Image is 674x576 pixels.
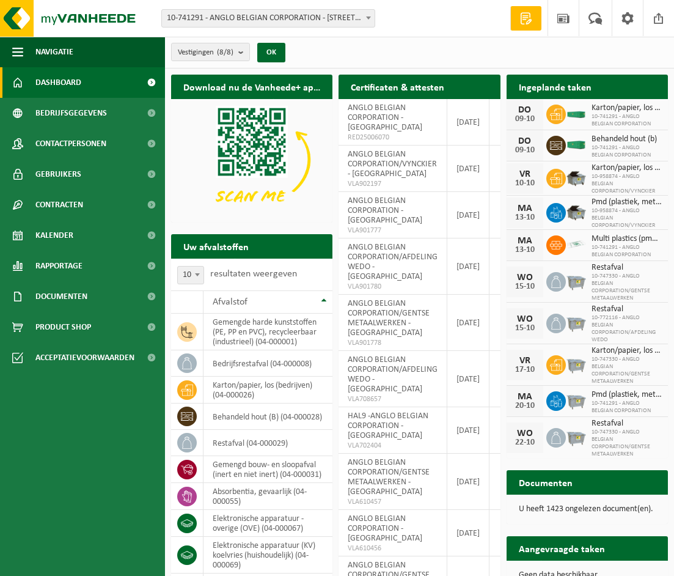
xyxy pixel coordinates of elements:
[513,169,537,179] div: VR
[513,324,537,333] div: 15-10
[35,190,83,220] span: Contracten
[447,510,489,556] td: [DATE]
[592,103,662,113] span: Karton/papier, los (bedrijven)
[566,201,587,222] img: WB-5000-GAL-GY-01
[213,297,247,307] span: Afvalstof
[592,356,662,385] span: 10-747330 - ANGLO BELGIAN CORPORATION/GENTSE METAALWERKEN
[592,144,662,159] span: 10-741291 - ANGLO BELGIAN CORPORATION
[447,351,489,407] td: [DATE]
[592,273,662,302] span: 10-747330 - ANGLO BELGIAN CORPORATION/GENTSE METAALWERKEN
[566,167,587,188] img: WB-5000-GAL-GY-01
[348,103,422,132] span: ANGLO BELGIAN CORPORATION - [GEOGRAPHIC_DATA]
[171,75,332,98] h2: Download nu de Vanheede+ app!
[171,234,261,258] h2: Uw afvalstoffen
[513,213,537,222] div: 13-10
[171,99,332,220] img: Download de VHEPlus App
[513,429,537,438] div: WO
[592,163,662,173] span: Karton/papier, los (bedrijven)
[162,10,375,27] span: 10-741291 - ANGLO BELGIAN CORPORATION - 9000 GENT, WIEDAUWKAAI 43
[348,196,422,225] span: ANGLO BELGIAN CORPORATION - [GEOGRAPHIC_DATA]
[592,234,662,244] span: Multi plastics (pmd/harde kunststoffen/spanbanden/eps/folie naturel/folie gemeng...
[257,43,285,62] button: OK
[348,338,438,348] span: VLA901778
[507,470,585,494] h2: Documenten
[171,43,250,61] button: Vestigingen(8/8)
[203,430,332,456] td: restafval (04-000029)
[447,192,489,238] td: [DATE]
[348,243,438,281] span: ANGLO BELGIAN CORPORATION/AFDELING WEDO - [GEOGRAPHIC_DATA]
[592,135,662,144] span: Behandeld hout (b)
[339,75,456,98] h2: Certificaten & attesten
[592,263,662,273] span: Restafval
[348,355,438,394] span: ANGLO BELGIAN CORPORATION/AFDELING WEDO - [GEOGRAPHIC_DATA]
[203,314,332,350] td: gemengde harde kunststoffen (PE, PP en PVC), recycleerbaar (industrieel) (04-000001)
[35,159,81,190] span: Gebruikers
[513,356,537,366] div: VR
[348,497,438,507] span: VLA610457
[592,314,662,344] span: 10-772116 - ANGLO BELGIAN CORPORATION/AFDELING WEDO
[513,314,537,324] div: WO
[348,394,438,404] span: VLA708657
[35,251,82,281] span: Rapportage
[35,98,107,128] span: Bedrijfsgegevens
[513,236,537,246] div: MA
[513,392,537,402] div: MA
[348,150,437,179] span: ANGLO BELGIAN CORPORATION/VYNCKIER - [GEOGRAPHIC_DATA]
[35,312,91,342] span: Product Shop
[348,412,428,440] span: HAL9 -ANGLO BELGIAN CORPORATION - [GEOGRAPHIC_DATA]
[513,204,537,213] div: MA
[592,244,662,259] span: 10-741291 - ANGLO BELGIAN CORPORATION
[513,246,537,254] div: 13-10
[447,238,489,295] td: [DATE]
[566,270,587,291] img: WB-2500-GAL-GY-01
[35,37,73,67] span: Navigatie
[35,342,134,373] span: Acceptatievoorwaarden
[513,282,537,291] div: 15-10
[348,179,438,189] span: VLA902197
[348,544,438,553] span: VLA610456
[513,146,537,155] div: 09-10
[592,173,662,195] span: 10-958874 - ANGLO BELGIAN CORPORATION/VYNCKIER
[592,400,662,415] span: 10-741291 - ANGLO BELGIAN CORPORATION
[566,353,587,374] img: WB-2500-GAL-GY-01
[178,43,233,62] span: Vestigingen
[348,514,422,543] span: ANGLO BELGIAN CORPORATION - [GEOGRAPHIC_DATA]
[513,105,537,115] div: DO
[592,346,662,356] span: Karton/papier, los (bedrijven)
[203,350,332,377] td: bedrijfsrestafval (04-000008)
[161,9,375,28] span: 10-741291 - ANGLO BELGIAN CORPORATION - 9000 GENT, WIEDAUWKAAI 43
[592,305,662,314] span: Restafval
[217,48,233,56] count: (8/8)
[513,273,537,282] div: WO
[348,441,438,451] span: VLA702404
[513,179,537,188] div: 10-10
[447,454,489,510] td: [DATE]
[513,115,537,124] div: 09-10
[566,426,587,447] img: WB-2500-GAL-GY-01
[566,390,587,410] img: WB-2500-GAL-GY-01
[592,419,662,429] span: Restafval
[447,99,489,146] td: [DATE]
[447,146,489,192] td: [DATE]
[177,266,204,284] span: 10
[210,269,297,279] label: resultaten weergeven
[513,402,537,410] div: 20-10
[566,108,587,119] img: HK-XC-20-GN-00
[348,282,438,292] span: VLA901780
[513,136,537,146] div: DO
[507,75,604,98] h2: Ingeplande taken
[566,139,587,150] img: HK-XC-30-GN-00
[513,438,537,447] div: 22-10
[35,67,81,98] span: Dashboard
[566,312,587,333] img: WB-2500-GAL-GY-01
[348,299,430,338] span: ANGLO BELGIAN CORPORATION/GENTSE METAALWERKEN - [GEOGRAPHIC_DATA]
[513,366,537,374] div: 17-10
[592,207,662,229] span: 10-958874 - ANGLO BELGIAN CORPORATION/VYNCKIER
[203,377,332,404] td: karton/papier, los (bedrijven) (04-000026)
[35,281,87,312] span: Documenten
[203,537,332,574] td: elektronische apparatuur (KV) koelvries (huishoudelijk) (04-000069)
[178,267,203,284] span: 10
[447,295,489,351] td: [DATE]
[203,456,332,483] td: gemengd bouw- en sloopafval (inert en niet inert) (04-000031)
[447,407,489,454] td: [DATE]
